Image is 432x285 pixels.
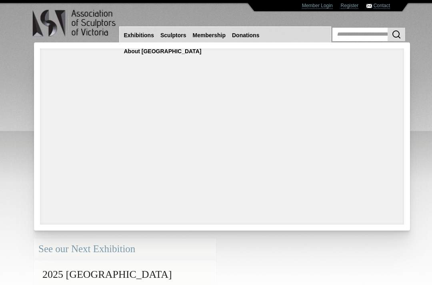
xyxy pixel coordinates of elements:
[366,4,372,8] img: Contact ASV
[121,44,205,59] a: About [GEOGRAPHIC_DATA]
[190,28,229,43] a: Membership
[34,239,216,260] div: See our Next Exhibition
[38,265,212,284] h2: 2025 [GEOGRAPHIC_DATA]
[302,3,333,9] a: Member Login
[157,28,190,43] a: Sculptors
[32,8,117,38] img: logo.png
[374,3,390,9] a: Contact
[341,3,359,9] a: Register
[121,28,157,43] a: Exhibitions
[392,30,401,39] img: Search
[229,28,262,43] a: Donations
